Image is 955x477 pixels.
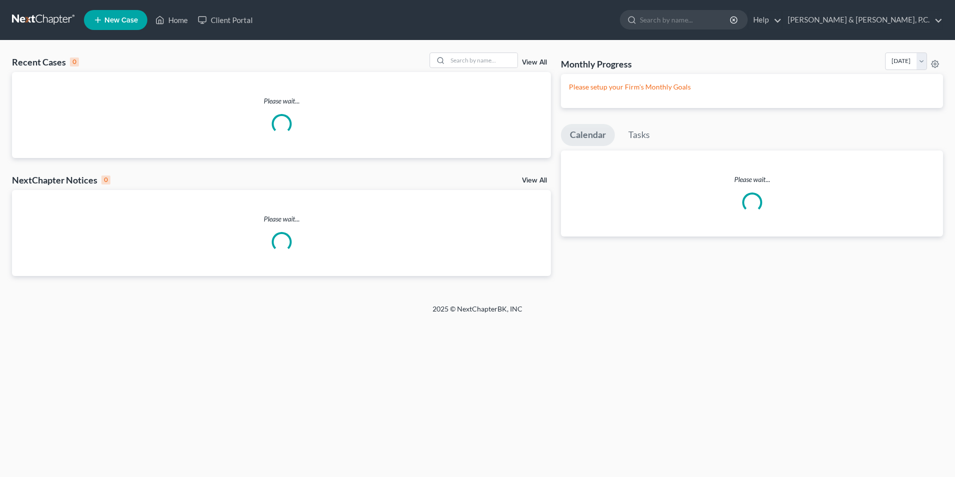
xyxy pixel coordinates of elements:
[561,174,943,184] p: Please wait...
[748,11,782,29] a: Help
[193,11,258,29] a: Client Portal
[640,10,731,29] input: Search by name...
[193,304,762,322] div: 2025 © NextChapterBK, INC
[12,214,551,224] p: Please wait...
[150,11,193,29] a: Home
[569,82,935,92] p: Please setup your Firm's Monthly Goals
[104,16,138,24] span: New Case
[12,56,79,68] div: Recent Cases
[448,53,517,67] input: Search by name...
[561,58,632,70] h3: Monthly Progress
[101,175,110,184] div: 0
[783,11,943,29] a: [PERSON_NAME] & [PERSON_NAME], P.C.
[522,59,547,66] a: View All
[12,96,551,106] p: Please wait...
[561,124,615,146] a: Calendar
[619,124,659,146] a: Tasks
[522,177,547,184] a: View All
[12,174,110,186] div: NextChapter Notices
[70,57,79,66] div: 0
